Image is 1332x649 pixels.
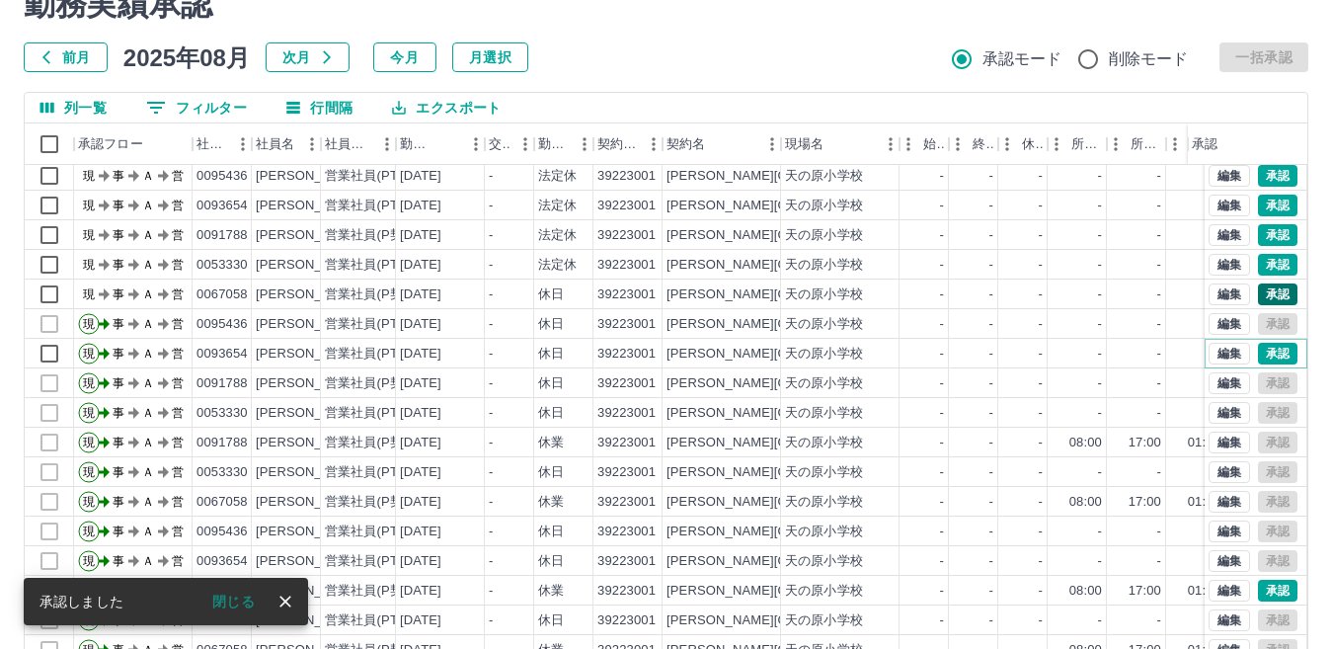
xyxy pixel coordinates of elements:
[193,123,252,165] div: 社員番号
[538,256,577,275] div: 法定休
[325,404,429,423] div: 営業社員(PT契約)
[1209,313,1250,335] button: 編集
[172,376,184,390] text: 営
[196,256,248,275] div: 0053330
[1209,402,1250,424] button: 編集
[256,523,363,541] div: [PERSON_NAME]
[1039,404,1043,423] div: -
[196,493,248,512] div: 0067058
[25,93,122,122] button: 列選択
[597,493,656,512] div: 39223001
[940,404,944,423] div: -
[325,315,429,334] div: 営業社員(PT契約)
[172,406,184,420] text: 営
[325,493,421,512] div: 営業社員(P契約)
[489,374,493,393] div: -
[1039,374,1043,393] div: -
[1098,285,1102,304] div: -
[256,167,363,186] div: [PERSON_NAME]
[982,47,1062,71] span: 承認モード
[228,129,258,159] button: メニュー
[172,199,184,212] text: 営
[597,345,656,364] div: 39223001
[1129,493,1161,512] div: 17:00
[196,345,248,364] div: 0093654
[172,465,184,479] text: 営
[666,374,910,393] div: [PERSON_NAME][GEOGRAPHIC_DATA]
[142,376,154,390] text: Ａ
[1258,165,1297,187] button: 承認
[940,256,944,275] div: -
[538,226,577,245] div: 法定休
[666,493,910,512] div: [PERSON_NAME][GEOGRAPHIC_DATA]
[142,258,154,272] text: Ａ
[940,226,944,245] div: -
[256,226,363,245] div: [PERSON_NAME]
[196,374,248,393] div: 0091788
[113,228,124,242] text: 事
[538,434,564,452] div: 休業
[663,123,781,165] div: 契約名
[597,285,656,304] div: 39223001
[271,93,368,122] button: 行間隔
[297,129,327,159] button: メニュー
[989,345,993,364] div: -
[78,123,143,165] div: 承認フロー
[196,285,248,304] div: 0067058
[400,256,441,275] div: [DATE]
[510,129,540,159] button: メニュー
[376,93,516,122] button: エクスポート
[666,226,910,245] div: [PERSON_NAME][GEOGRAPHIC_DATA]
[666,167,910,186] div: [PERSON_NAME][GEOGRAPHIC_DATA]
[597,256,656,275] div: 39223001
[949,123,998,165] div: 終業
[785,404,863,423] div: 天の原小学校
[130,93,263,122] button: フィルター表示
[597,434,656,452] div: 39223001
[785,167,863,186] div: 天の原小学校
[1157,404,1161,423] div: -
[1109,47,1189,71] span: 削除モード
[1209,165,1250,187] button: 編集
[989,374,993,393] div: -
[172,169,184,183] text: 営
[1069,434,1102,452] div: 08:00
[325,167,429,186] div: 営業社員(PT契約)
[989,197,993,215] div: -
[400,285,441,304] div: [DATE]
[256,197,402,215] div: [PERSON_NAME] 襟可
[666,256,910,275] div: [PERSON_NAME][GEOGRAPHIC_DATA]
[989,404,993,423] div: -
[196,404,248,423] div: 0053330
[83,406,95,420] text: 現
[1022,123,1044,165] div: 休憩
[396,123,485,165] div: 勤務日
[74,123,193,165] div: 承認フロー
[666,404,910,423] div: [PERSON_NAME][GEOGRAPHIC_DATA]
[1039,315,1043,334] div: -
[876,129,905,159] button: メニュー
[400,123,433,165] div: 勤務日
[538,167,577,186] div: 法定休
[900,123,949,165] div: 始業
[785,197,863,215] div: 天の原小学校
[113,406,124,420] text: 事
[1209,491,1250,513] button: 編集
[256,434,363,452] div: [PERSON_NAME]
[321,123,396,165] div: 社員区分
[142,169,154,183] text: Ａ
[325,434,421,452] div: 営業社員(P契約)
[1188,434,1220,452] div: 01:00
[785,463,863,482] div: 天の原小学校
[489,285,493,304] div: -
[373,42,436,72] button: 今月
[785,226,863,245] div: 天の原小学校
[325,285,421,304] div: 営業社員(P契約)
[489,123,510,165] div: 交通費
[142,317,154,331] text: Ａ
[1098,167,1102,186] div: -
[1209,372,1250,394] button: 編集
[113,376,124,390] text: 事
[83,287,95,301] text: 現
[538,493,564,512] div: 休業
